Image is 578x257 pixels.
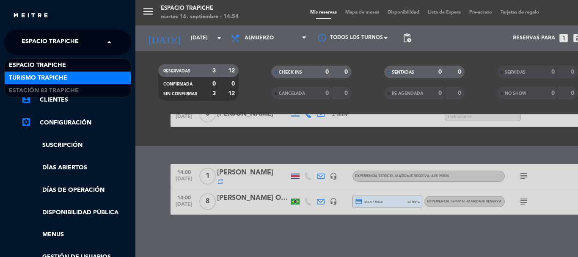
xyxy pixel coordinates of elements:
span: Espacio Trapiche [9,61,66,70]
span: Estación 83 Trapiche [9,86,79,96]
span: Espacio Trapiche [22,33,79,51]
i: settings_applications [21,117,31,127]
a: Suscripción [21,141,131,150]
a: account_boxClientes [21,95,131,105]
a: Días abiertos [21,163,131,173]
a: Días de Operación [21,185,131,195]
a: Configuración [21,118,131,128]
a: Disponibilidad pública [21,208,131,218]
a: Menus [21,230,131,240]
i: account_box [21,94,31,104]
span: Turismo Trapiche [9,73,67,83]
img: MEITRE [13,13,49,19]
